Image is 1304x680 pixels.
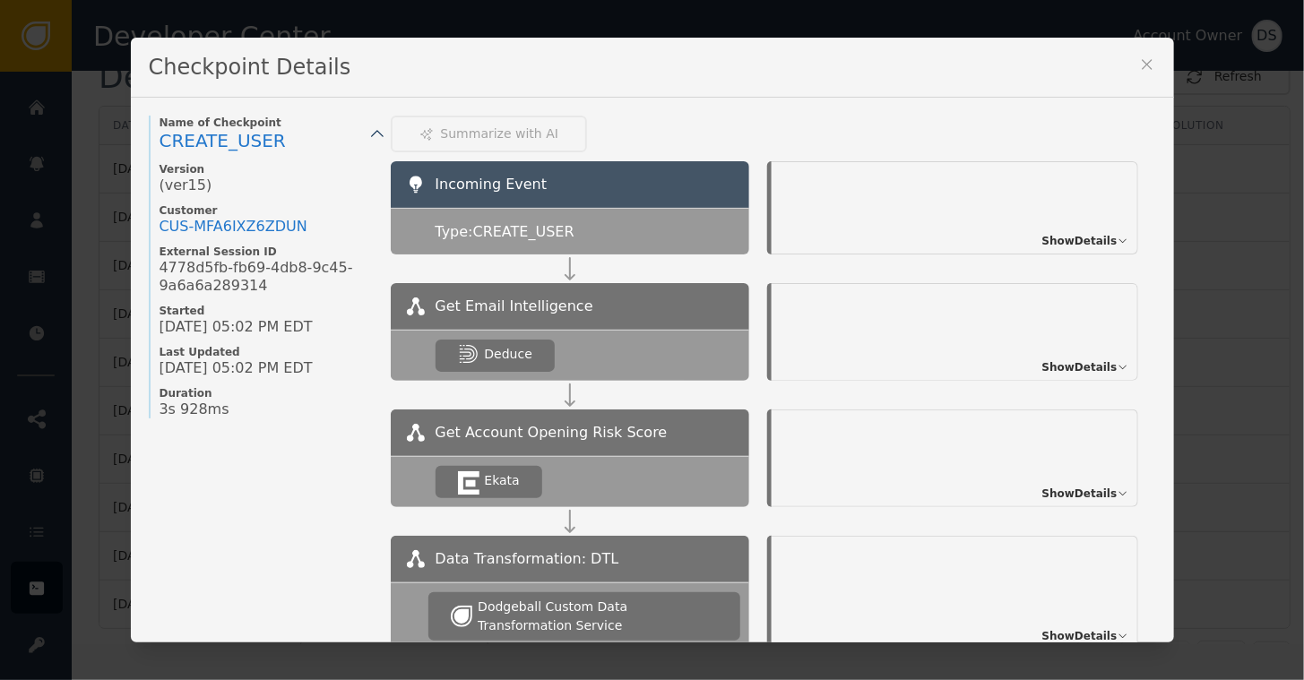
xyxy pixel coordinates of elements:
span: External Session ID [160,245,373,259]
div: Checkpoint Details [131,38,1174,98]
span: Last Updated [160,345,373,359]
span: [DATE] 05:02 PM EDT [160,318,313,336]
span: (ver 15 ) [160,176,212,194]
span: Show Details [1042,359,1118,375]
span: Get Email Intelligence [436,296,593,317]
span: 4778d5fb-fb69-4db8-9c45-9a6a6a289314 [160,259,373,295]
span: Show Details [1042,486,1118,502]
span: Type: CREATE_USER [436,221,574,243]
div: Ekata [485,471,520,490]
span: Show Details [1042,628,1118,644]
span: Customer [160,203,373,218]
span: Name of Checkpoint [160,116,373,130]
div: Dodgeball Custom Data Transformation Service [478,598,717,635]
div: Deduce [485,345,532,364]
a: CREATE_USER [160,130,373,153]
span: 3s 928ms [160,400,229,418]
span: Get Account Opening Risk Score [436,422,668,443]
span: Version [160,162,373,176]
span: Incoming Event [436,176,548,193]
span: Data Transformation: DTL [436,548,619,570]
span: Show Details [1042,233,1118,249]
a: CUS-MFA6IXZ6ZDUN [160,218,307,236]
div: CUS- MFA6IXZ6ZDUN [160,218,307,236]
span: CREATE_USER [160,130,286,151]
span: [DATE] 05:02 PM EDT [160,359,313,377]
span: Duration [160,386,373,400]
span: Started [160,304,373,318]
